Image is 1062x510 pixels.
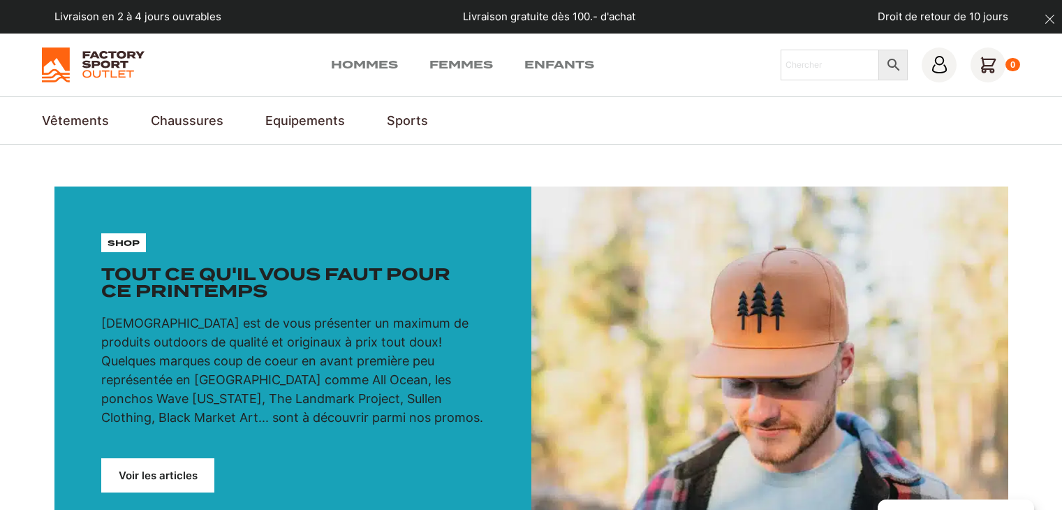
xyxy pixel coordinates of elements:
[265,111,345,130] a: Equipements
[463,9,635,25] p: Livraison gratuite dès 100.- d'achat
[1005,58,1020,72] div: 0
[781,50,880,80] input: Chercher
[1038,7,1062,31] button: dismiss
[151,111,223,130] a: Chaussures
[101,266,484,300] h1: Tout ce qu'il vous faut pour ce printemps
[878,9,1008,25] p: Droit de retour de 10 jours
[387,111,428,130] a: Sports
[42,48,145,82] img: Factory Sport Outlet
[101,314,484,427] p: [DEMOGRAPHIC_DATA] est de vous présenter un maximum de produits outdoors de qualité et originaux ...
[54,9,221,25] p: Livraison en 2 à 4 jours ouvrables
[331,57,398,73] a: Hommes
[101,458,214,493] a: Voir les articles
[108,237,140,249] p: shop
[42,111,109,130] a: Vêtements
[429,57,493,73] a: Femmes
[524,57,594,73] a: Enfants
